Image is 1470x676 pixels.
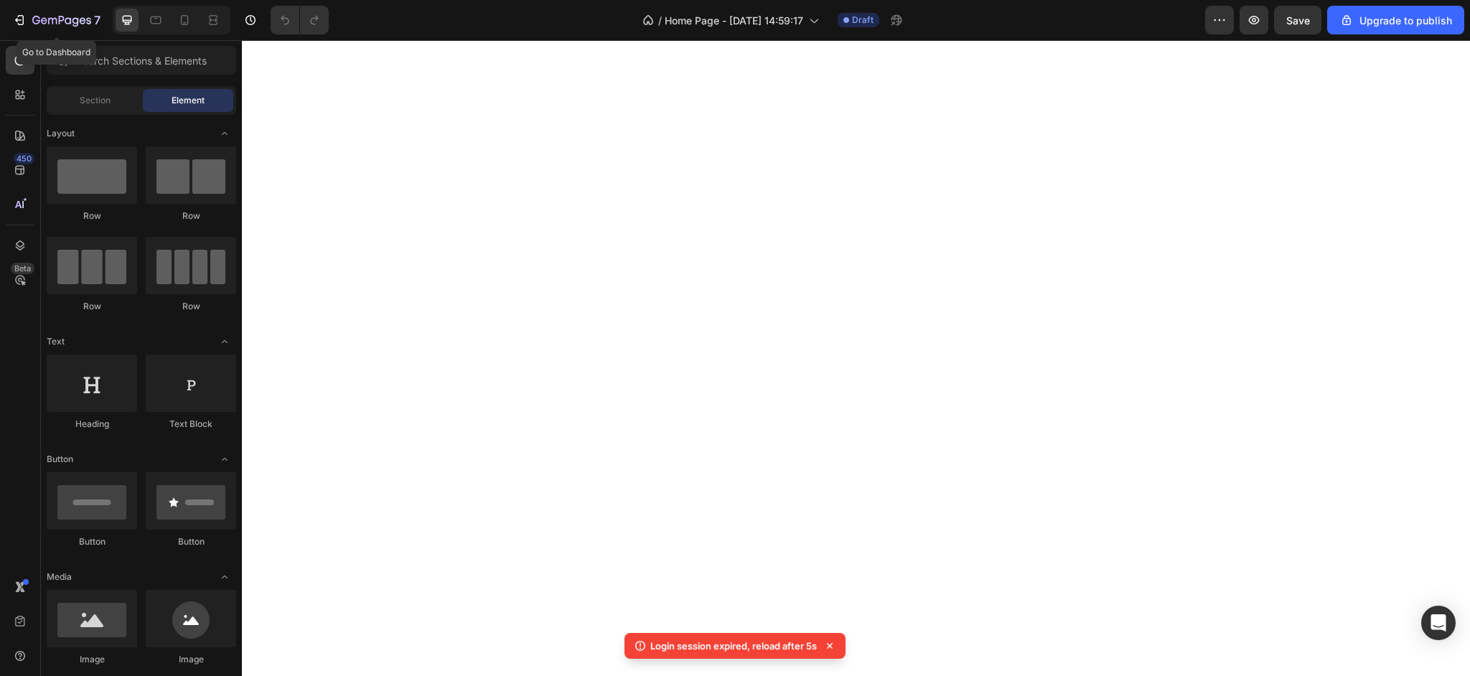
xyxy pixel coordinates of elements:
[47,46,236,75] input: Search Sections & Elements
[14,153,34,164] div: 450
[665,13,803,28] span: Home Page - [DATE] 14:59:17
[242,40,1470,676] iframe: Design area
[47,571,72,583] span: Media
[172,94,205,107] span: Element
[47,453,73,466] span: Button
[1286,14,1310,27] span: Save
[47,535,137,548] div: Button
[213,565,236,588] span: Toggle open
[213,330,236,353] span: Toggle open
[11,263,34,274] div: Beta
[1339,13,1452,28] div: Upgrade to publish
[47,127,75,140] span: Layout
[146,653,236,666] div: Image
[213,448,236,471] span: Toggle open
[1274,6,1321,34] button: Save
[47,335,65,348] span: Text
[80,94,111,107] span: Section
[146,300,236,313] div: Row
[146,535,236,548] div: Button
[94,11,100,29] p: 7
[47,300,137,313] div: Row
[650,639,817,653] p: Login session expired, reload after 5s
[271,6,329,34] div: Undo/Redo
[658,13,662,28] span: /
[1421,606,1456,640] div: Open Intercom Messenger
[213,122,236,145] span: Toggle open
[47,653,137,666] div: Image
[1327,6,1464,34] button: Upgrade to publish
[146,418,236,431] div: Text Block
[6,6,107,34] button: 7
[47,210,137,222] div: Row
[852,14,874,27] span: Draft
[146,210,236,222] div: Row
[47,418,137,431] div: Heading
